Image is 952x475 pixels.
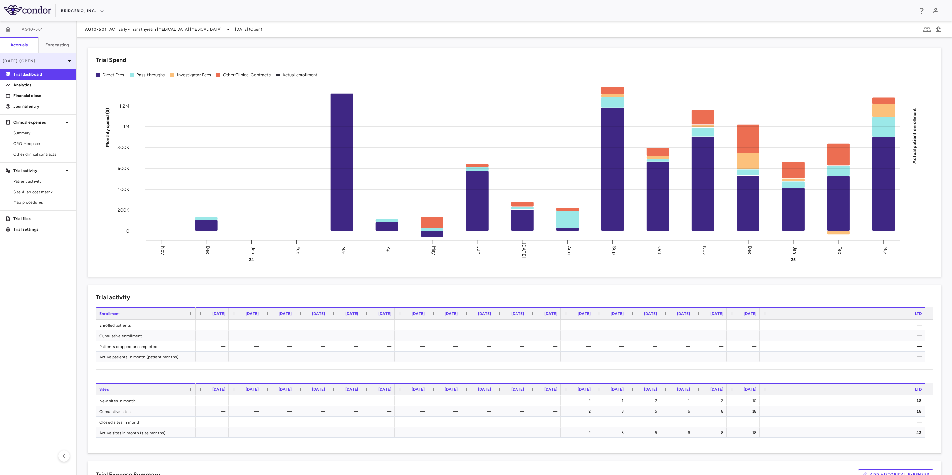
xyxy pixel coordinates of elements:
div: — [434,406,458,417]
div: — [600,330,624,341]
div: — [334,341,358,352]
div: — [367,406,391,417]
div: Active sites in month (site months) [96,427,196,437]
div: 2 [699,395,723,406]
div: 8 [699,406,723,417]
div: — [733,320,756,330]
div: — [201,417,225,427]
tspan: 200K [118,207,129,213]
text: 24 [249,257,254,262]
text: Oct [657,246,662,254]
div: 1 [666,395,690,406]
div: — [467,395,491,406]
div: — [301,352,325,362]
span: Enrollment [99,311,120,316]
div: — [401,417,425,427]
div: — [666,330,690,341]
div: — [766,417,922,427]
span: [DATE] [312,387,325,392]
div: — [334,427,358,438]
span: [DATE] [644,387,657,392]
div: — [533,427,557,438]
div: — [434,427,458,438]
text: Sep [611,246,617,254]
div: — [533,330,557,341]
div: Cumulative sites [96,406,196,416]
div: — [334,417,358,427]
tspan: Actual patient enrollment [912,108,917,163]
div: — [367,352,391,362]
div: — [334,330,358,341]
span: [DATE] [578,311,591,316]
div: — [235,427,259,438]
h6: Trial activity [96,293,130,302]
text: May [431,246,436,255]
div: — [500,406,524,417]
div: — [600,320,624,330]
div: 2 [633,395,657,406]
div: — [401,395,425,406]
div: Closed sites in month [96,417,196,427]
span: [DATE] [677,311,690,316]
div: — [201,330,225,341]
span: [DATE] [279,311,292,316]
img: logo-full-SnFGN8VE.png [4,5,51,15]
div: — [201,395,225,406]
div: Active patients in month (patient months) [96,352,196,362]
text: Dec [747,246,753,254]
div: — [467,352,491,362]
div: — [301,427,325,438]
div: — [733,341,756,352]
span: [DATE] [312,311,325,316]
h6: Accruals [10,42,28,48]
span: [DATE] [212,311,225,316]
div: — [301,341,325,352]
span: [DATE] (Open) [235,26,262,32]
div: — [500,341,524,352]
span: Other clinical contracts [13,151,71,157]
div: — [401,352,425,362]
span: [DATE] [279,387,292,392]
h6: Forecasting [45,42,69,48]
span: Sites [99,387,109,392]
div: — [633,417,657,427]
span: [DATE] [710,387,723,392]
div: — [500,352,524,362]
div: — [334,406,358,417]
div: — [367,395,391,406]
span: [DATE] [378,311,391,316]
span: [DATE] [578,387,591,392]
div: 8 [699,427,723,438]
div: — [567,417,591,427]
div: — [600,341,624,352]
div: — [434,417,458,427]
div: — [367,320,391,330]
div: — [699,320,723,330]
div: — [367,341,391,352]
div: Investigator Fees [177,72,211,78]
div: 18 [733,406,756,417]
div: — [467,406,491,417]
div: — [434,320,458,330]
span: Map procedures [13,199,71,205]
span: LTD [915,387,922,392]
div: — [733,417,756,427]
span: [DATE] [246,387,259,392]
tspan: 1M [123,124,129,129]
div: — [567,352,591,362]
div: — [301,330,325,341]
div: — [666,320,690,330]
div: Cumulative enrollment [96,330,196,341]
span: [DATE] [744,311,756,316]
div: — [235,320,259,330]
div: — [401,427,425,438]
text: Nov [702,246,707,255]
div: — [699,352,723,362]
span: [DATE] [445,311,458,316]
div: Direct Fees [102,72,124,78]
text: 25 [791,257,796,262]
div: 3 [600,406,624,417]
div: — [268,341,292,352]
span: [DATE] [544,387,557,392]
div: — [467,341,491,352]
